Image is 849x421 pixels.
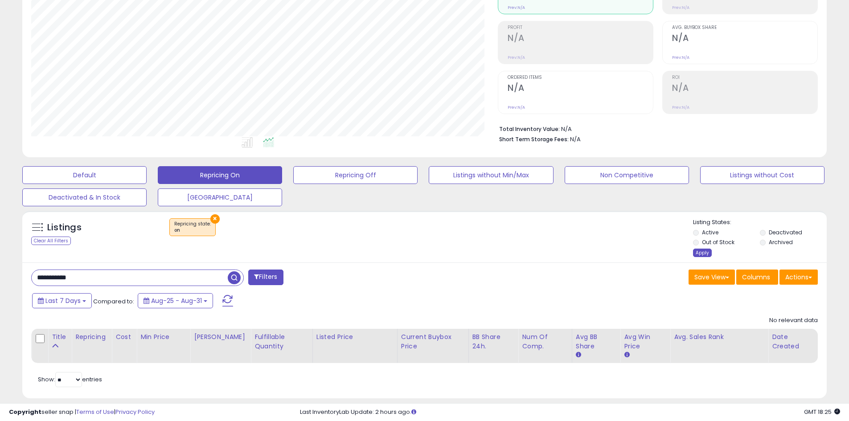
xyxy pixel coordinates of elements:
[75,332,108,342] div: Repricing
[32,293,92,308] button: Last 7 Days
[174,227,211,233] div: on
[31,237,71,245] div: Clear All Filters
[115,332,133,342] div: Cost
[576,332,617,351] div: Avg BB Share
[672,5,689,10] small: Prev: N/A
[38,375,102,384] span: Show: entries
[76,408,114,416] a: Terms of Use
[624,332,666,351] div: Avg Win Price
[499,135,569,143] b: Short Term Storage Fees:
[570,135,581,143] span: N/A
[769,316,818,325] div: No relevant data
[45,296,81,305] span: Last 7 Days
[22,166,147,184] button: Default
[672,105,689,110] small: Prev: N/A
[401,332,465,351] div: Current Buybox Price
[736,270,778,285] button: Columns
[472,332,515,351] div: BB Share 24h.
[47,221,82,234] h5: Listings
[508,5,525,10] small: Prev: N/A
[9,408,155,417] div: seller snap | |
[508,33,653,45] h2: N/A
[508,105,525,110] small: Prev: N/A
[672,33,817,45] h2: N/A
[672,75,817,80] span: ROI
[779,270,818,285] button: Actions
[769,238,793,246] label: Archived
[769,229,802,236] label: Deactivated
[9,408,41,416] strong: Copyright
[300,408,840,417] div: Last InventoryLab Update: 2 hours ago.
[508,83,653,95] h2: N/A
[508,55,525,60] small: Prev: N/A
[254,332,309,351] div: Fulfillable Quantity
[499,125,560,133] b: Total Inventory Value:
[693,249,712,257] div: Apply
[115,408,155,416] a: Privacy Policy
[158,166,282,184] button: Repricing On
[316,332,394,342] div: Listed Price
[210,214,220,224] button: ×
[565,166,689,184] button: Non Competitive
[672,55,689,60] small: Prev: N/A
[138,293,213,308] button: Aug-25 - Aug-31
[194,332,247,342] div: [PERSON_NAME]
[140,332,186,342] div: Min Price
[429,166,553,184] button: Listings without Min/Max
[742,273,770,282] span: Columns
[674,332,764,342] div: Avg. Sales Rank
[672,83,817,95] h2: N/A
[702,229,718,236] label: Active
[52,332,68,342] div: Title
[508,25,653,30] span: Profit
[248,270,283,285] button: Filters
[522,332,568,351] div: Num of Comp.
[700,166,824,184] button: Listings without Cost
[689,270,735,285] button: Save View
[576,351,581,359] small: Avg BB Share.
[499,123,811,134] li: N/A
[508,75,653,80] span: Ordered Items
[158,188,282,206] button: [GEOGRAPHIC_DATA]
[693,218,827,227] p: Listing States:
[672,25,817,30] span: Avg. Buybox Share
[93,297,134,306] span: Compared to:
[702,238,734,246] label: Out of Stock
[772,332,814,351] div: Date Created
[151,296,202,305] span: Aug-25 - Aug-31
[293,166,418,184] button: Repricing Off
[804,408,840,416] span: 2025-09-8 18:25 GMT
[174,221,211,234] span: Repricing state :
[22,188,147,206] button: Deactivated & In Stock
[624,351,629,359] small: Avg Win Price.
